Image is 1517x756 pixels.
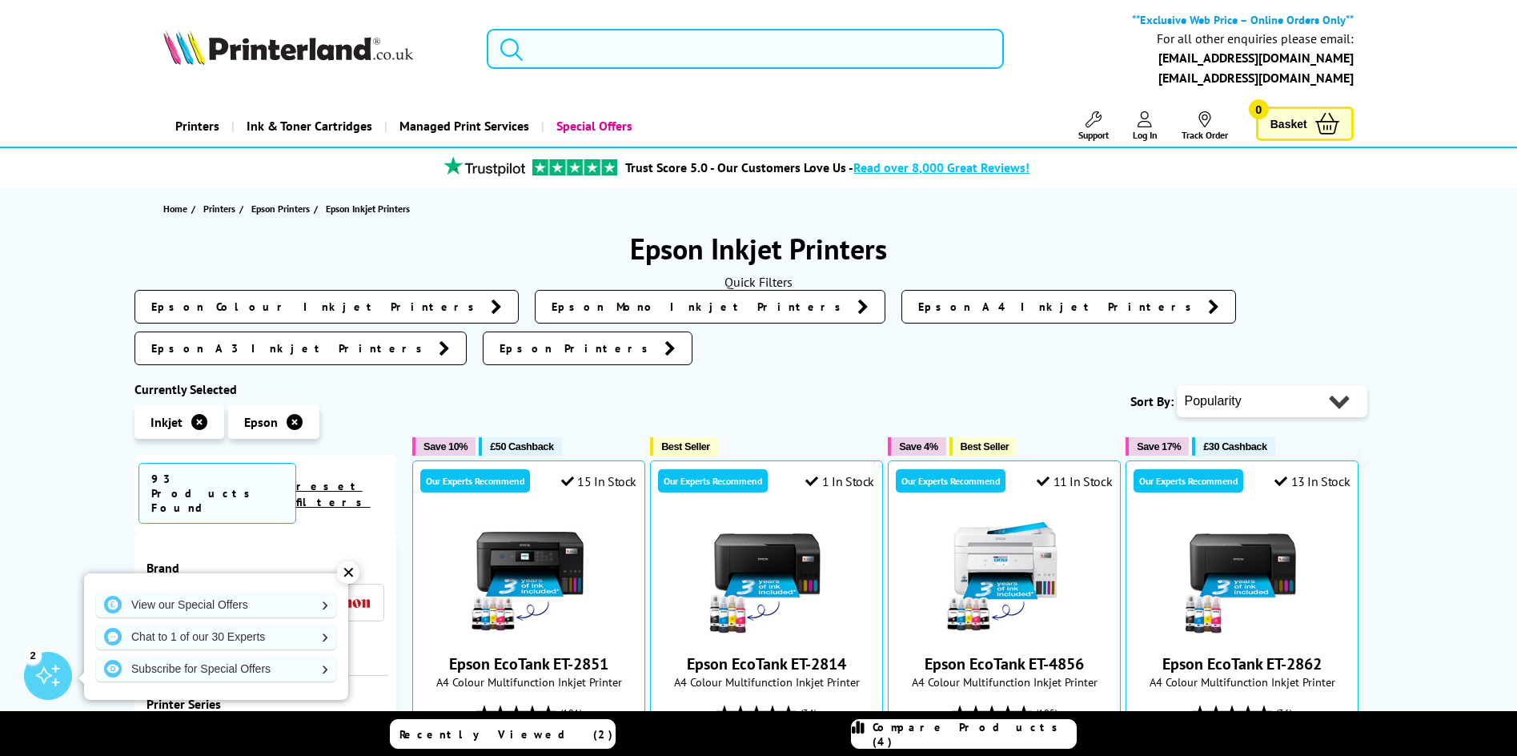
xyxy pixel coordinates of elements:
div: Our Experts Recommend [658,469,768,493]
span: Brand [146,560,385,576]
span: A4 Colour Multifunction Inkjet Printer [1134,674,1350,690]
div: 11 In Stock [1037,473,1112,489]
span: £50 Cashback [490,440,553,452]
span: Epson Printers [251,200,310,217]
a: [EMAIL_ADDRESS][DOMAIN_NAME] [1158,70,1354,86]
span: Read over 8,000 Great Reviews! [853,159,1029,175]
div: Quick Filters [134,274,1383,290]
span: Epson [244,414,278,430]
span: (101) [560,698,582,728]
button: Best Seller [650,437,718,456]
span: Save 4% [899,440,937,452]
img: trustpilot rating [436,156,532,176]
a: Track Order [1182,111,1228,141]
a: View our Special Offers [96,592,336,617]
img: Epson EcoTank ET-2851 [469,517,589,637]
a: Epson EcoTank ET-2851 [469,625,589,641]
span: Basket [1270,113,1307,135]
span: Compare Products (4) [873,720,1076,749]
span: Save 10% [423,440,468,452]
a: Basket 0 [1256,107,1354,141]
span: Epson Printers [500,340,656,356]
a: Subscribe for Special Offers [96,656,336,682]
span: Log In [1133,129,1158,141]
span: £30 Cashback [1203,440,1266,452]
span: Epson A3 Inkjet Printers [151,340,431,356]
button: £30 Cashback [1192,437,1274,456]
button: Save 10% [412,437,476,456]
a: Epson Mono Inkjet Printers [535,290,885,324]
span: Printers [203,200,235,217]
a: [EMAIL_ADDRESS][DOMAIN_NAME] [1158,50,1354,66]
button: Save 4% [888,437,945,456]
a: Trust Score 5.0 - Our Customers Love Us -Read over 8,000 Great Reviews! [625,159,1029,175]
a: Epson EcoTank ET-2814 [687,653,846,674]
span: (34) [801,698,817,728]
span: A4 Colour Multifunction Inkjet Printer [421,674,636,690]
button: £50 Cashback [479,437,561,456]
span: Epson Inkjet Printers [326,203,410,215]
div: 1 In Stock [805,473,874,489]
span: Printer Series [146,696,385,712]
a: Epson EcoTank ET-4856 [925,653,1084,674]
span: Sort By: [1130,393,1174,409]
span: Epson Colour Inkjet Printers [151,299,483,315]
span: 93 Products Found [138,463,296,524]
a: Epson A3 Inkjet Printers [134,332,467,365]
img: Printerland Logo [163,30,413,65]
a: Home [163,200,191,217]
a: Epson EcoTank ET-4856 [945,625,1065,641]
span: Epson Mono Inkjet Printers [552,299,849,315]
span: Best Seller [661,440,710,452]
span: Ink & Toner Cartridges [247,106,372,147]
span: Best Seller [961,440,1009,452]
img: Epson EcoTank ET-4856 [945,517,1065,637]
img: trustpilot rating [532,159,617,175]
span: (36) [1276,698,1292,728]
div: 15 In Stock [561,473,636,489]
span: Epson A4 Inkjet Printers [918,299,1200,315]
span: 0 [1249,99,1269,119]
b: **Exclusive Web Price – Online Orders Only** [1132,12,1354,27]
div: 13 In Stock [1274,473,1350,489]
a: Epson EcoTank ET-2862 [1162,653,1322,674]
span: Inkjet [150,414,183,430]
button: Best Seller [949,437,1017,456]
a: Ink & Toner Cartridges [231,106,384,147]
h1: Epson Inkjet Printers [134,230,1383,267]
a: Epson Colour Inkjet Printers [134,290,519,324]
span: A4 Colour Multifunction Inkjet Printer [659,674,874,690]
a: Printers [163,106,231,147]
a: reset filters [296,479,371,509]
div: For all other enquiries please email: [1157,31,1354,46]
a: Epson EcoTank ET-2851 [449,653,608,674]
a: Special Offers [541,106,644,147]
a: Epson A4 Inkjet Printers [901,290,1236,324]
a: Printers [203,200,239,217]
div: Our Experts Recommend [1134,469,1243,493]
div: Our Experts Recommend [420,469,530,493]
button: Save 17% [1126,437,1189,456]
img: Epson EcoTank ET-2862 [1182,517,1302,637]
span: Support [1078,129,1109,141]
a: Recently Viewed (2) [390,719,616,749]
div: Currently Selected [134,381,397,397]
a: Epson Printers [483,332,692,365]
span: (105) [1036,698,1057,728]
a: Log In [1133,111,1158,141]
a: Epson Printers [251,200,314,217]
img: Epson EcoTank ET-2814 [707,517,827,637]
div: Our Experts Recommend [896,469,1005,493]
a: Managed Print Services [384,106,541,147]
a: Chat to 1 of our 30 Experts [96,624,336,649]
div: ✕ [337,561,359,584]
a: Compare Products (4) [851,719,1077,749]
a: Epson EcoTank ET-2814 [707,625,827,641]
div: 2 [24,646,42,664]
a: Printerland Logo [163,30,467,68]
span: Recently Viewed (2) [399,727,613,742]
span: A4 Colour Multifunction Inkjet Printer [897,674,1112,690]
a: Epson EcoTank ET-2862 [1182,625,1302,641]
